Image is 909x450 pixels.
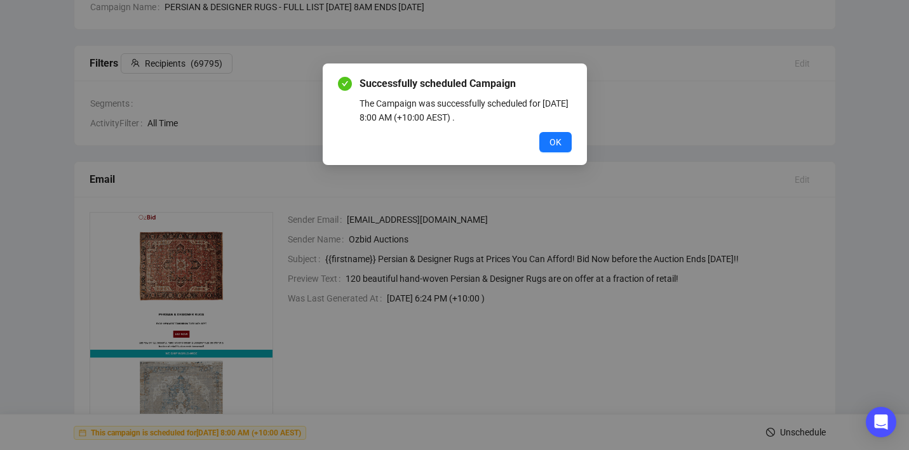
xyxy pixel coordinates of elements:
div: Open Intercom Messenger [866,407,896,437]
span: check-circle [338,77,352,91]
span: Successfully scheduled Campaign [360,76,572,91]
div: The Campaign was successfully scheduled for [DATE] 8:00 AM (+10:00 AEST) . [360,96,572,124]
button: OK [539,132,572,152]
span: OK [549,135,562,149]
